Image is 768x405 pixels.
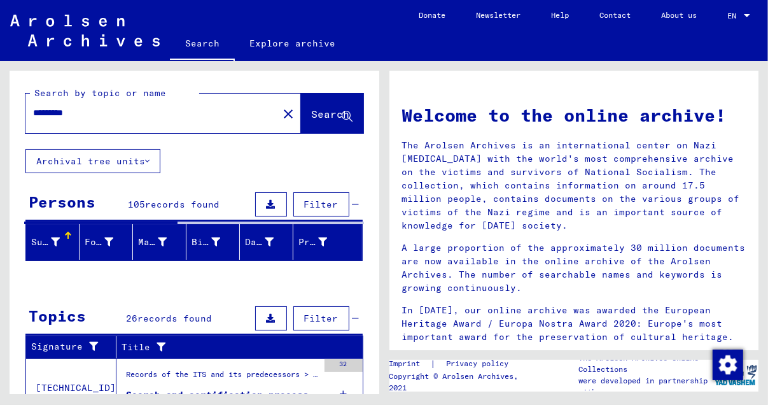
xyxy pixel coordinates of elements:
[304,199,339,210] span: Filter
[579,352,713,375] p: The Arolsen Archives Online Collections
[579,375,713,398] p: were developed in partnership with
[31,340,83,353] font: Signature
[128,199,145,210] span: 105
[80,224,133,260] mat-header-cell: Vorname
[293,224,361,260] mat-header-cell: Prisoner #
[26,224,80,260] mat-header-cell: Nachname
[402,241,746,295] p: A large proportion of the approximately 30 million documents are now available in the online arch...
[36,155,145,167] font: Archival tree units
[389,357,431,371] a: Imprint
[298,236,356,248] font: Prisoner #
[186,224,240,260] mat-header-cell: Geburt‏
[138,232,186,252] div: Maiden name
[138,236,201,248] font: Maiden name
[31,337,116,357] div: Signature
[122,337,347,357] div: Title
[126,369,318,387] div: Records of the ITS and its predecessors > processing of enquiries > case-related files of the ITS...
[122,341,150,354] font: Title
[304,313,339,324] span: Filter
[312,108,350,120] span: Search
[240,224,293,260] mat-header-cell: Geburtsdatum
[276,101,301,126] button: Clear
[34,87,166,99] mat-label: Search by topic or name
[192,232,239,252] div: Birth
[389,371,527,394] p: Copyright © Arolsen Archives, 2021
[31,236,71,248] font: Surname
[170,28,235,61] a: Search
[293,192,349,217] button: Filter
[298,232,346,252] div: Prisoner #
[137,313,212,324] span: records found
[402,102,746,129] h1: Welcome to the online archive!
[245,232,293,252] div: Date of birth
[713,350,743,380] img: Change consent
[29,190,95,213] div: Persons
[126,388,318,402] div: Search and certification process No. 1.002.885 for [PERSON_NAME] [DEMOGRAPHIC_DATA] or [DEMOGRAPH...
[133,224,186,260] mat-header-cell: Geburtsname
[85,232,132,252] div: Forename
[29,304,86,327] div: Topics
[402,304,746,344] p: In [DATE], our online archive was awarded the European Heritage Award / Europa Nostra Award 2020:...
[25,149,160,173] button: Archival tree units
[235,28,351,59] a: Explore archive
[145,199,220,210] span: records found
[10,15,160,46] img: Arolsen_neg.svg
[325,359,363,372] div: 32
[31,232,79,252] div: Surname
[85,236,130,248] font: Forename
[301,94,363,133] button: Search
[245,236,319,248] font: Date of birth
[436,357,524,371] a: Privacy policy
[293,306,349,330] button: Filter
[192,236,220,248] font: Birth
[431,357,436,371] font: |
[126,313,137,324] span: 26
[281,106,296,122] mat-icon: close
[727,11,741,20] span: EN
[402,139,746,232] p: The Arolsen Archives is an international center on Nazi [MEDICAL_DATA] with the world's most comp...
